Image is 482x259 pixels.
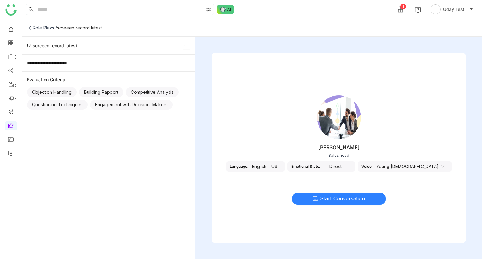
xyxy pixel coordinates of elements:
[28,25,57,30] div: Role Plays /
[329,153,349,158] div: Sales head
[57,25,102,30] div: screeen record latest
[443,6,464,13] span: Uday Test
[292,193,386,205] button: Start Conversation
[400,4,406,9] div: 1
[27,100,88,110] div: Questioning Techniques
[431,4,441,14] img: avatar
[90,100,173,110] div: Engagement with Decision-Makers
[206,7,211,12] img: search-type.svg
[217,5,234,14] img: ask-buddy-normal.svg
[27,87,77,97] div: Objection Handling
[429,4,474,14] button: Uday Test
[415,7,421,13] img: help.svg
[376,162,444,171] nz-select-item: Young Male
[230,164,248,169] div: Language:
[5,4,17,16] img: logo
[33,43,77,48] span: screeen record latest
[320,195,365,203] span: Start Conversation
[126,87,179,97] div: Competitive Analysis
[318,144,360,151] div: [PERSON_NAME]
[361,164,372,169] div: Voice:
[27,77,190,82] div: Evaluation Criteria
[317,95,361,139] img: 68c94f1052e66838b9518aed
[79,87,123,97] div: Building Rapport
[291,164,320,169] div: Emotional State:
